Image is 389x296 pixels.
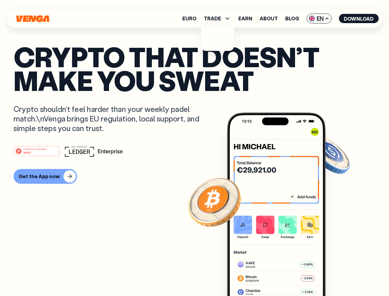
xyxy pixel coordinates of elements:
[260,16,278,21] a: About
[339,14,379,23] button: Download
[23,148,47,150] tspan: #1 PRODUCT OF THE MONTH
[14,169,77,184] button: Get the App now
[182,16,197,21] a: Euro
[14,169,375,184] a: Get the App now
[15,15,50,22] svg: Home
[14,150,60,158] a: #1 PRODUCT OF THE MONTHWeb3
[14,45,375,92] p: Crypto that doesn’t make you sweat
[14,104,208,133] p: Crypto shouldn’t feel harder than your weekly padel match.\nVenga brings EU regulation, local sup...
[23,150,31,154] tspan: Web3
[285,16,299,21] a: Blog
[307,133,351,177] img: USDC coin
[309,15,315,22] img: flag-uk
[18,173,60,179] div: Get the App now
[204,16,221,21] span: TRADE
[187,174,242,230] img: Bitcoin
[204,15,231,22] span: TRADE
[306,14,331,23] span: EN
[238,16,252,21] a: Earn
